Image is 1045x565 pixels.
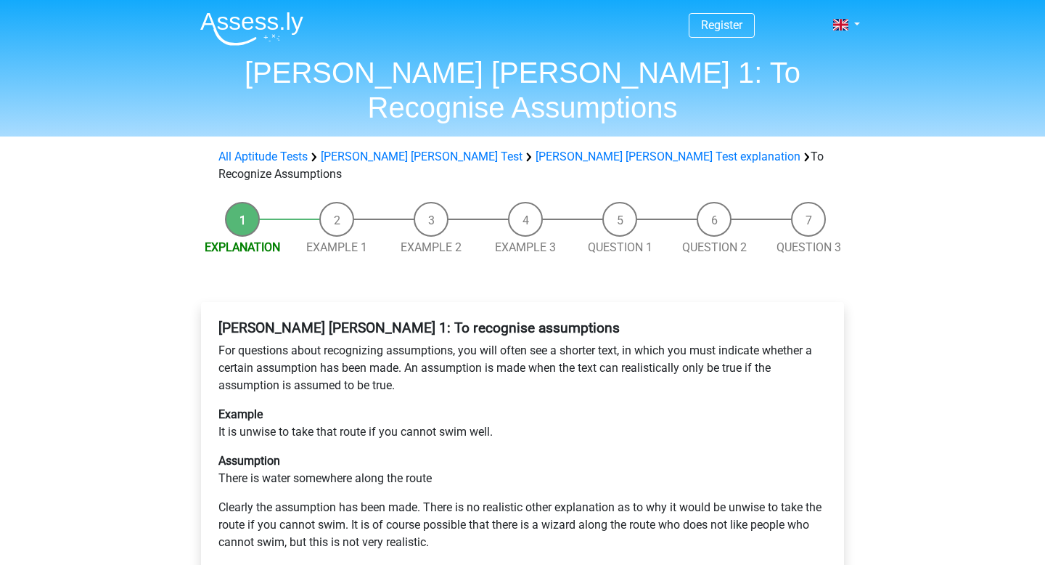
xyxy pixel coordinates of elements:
[682,240,747,254] a: Question 2
[701,18,742,32] a: Register
[218,407,263,421] b: Example
[218,406,827,441] p: It is unwise to take that route if you cannot swim well.
[205,240,280,254] a: Explanation
[189,55,856,125] h1: [PERSON_NAME] [PERSON_NAME] 1: To Recognise Assumptions
[218,342,827,394] p: For questions about recognizing assumptions, you will often see a shorter text, in which you must...
[218,499,827,551] p: Clearly the assumption has been made. There is no realistic other explanation as to why it would ...
[218,454,280,468] b: Assumption
[776,240,841,254] a: Question 3
[213,148,832,183] div: To Recognize Assumptions
[401,240,462,254] a: Example 2
[306,240,367,254] a: Example 1
[218,452,827,487] p: There is water somewhere along the route
[321,150,522,163] a: [PERSON_NAME] [PERSON_NAME] Test
[218,150,308,163] a: All Aptitude Tests
[218,320,620,336] b: [PERSON_NAME] [PERSON_NAME] 1: To recognise assumptions
[200,12,303,46] img: Assessly
[588,240,652,254] a: Question 1
[495,240,556,254] a: Example 3
[536,150,800,163] a: [PERSON_NAME] [PERSON_NAME] Test explanation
